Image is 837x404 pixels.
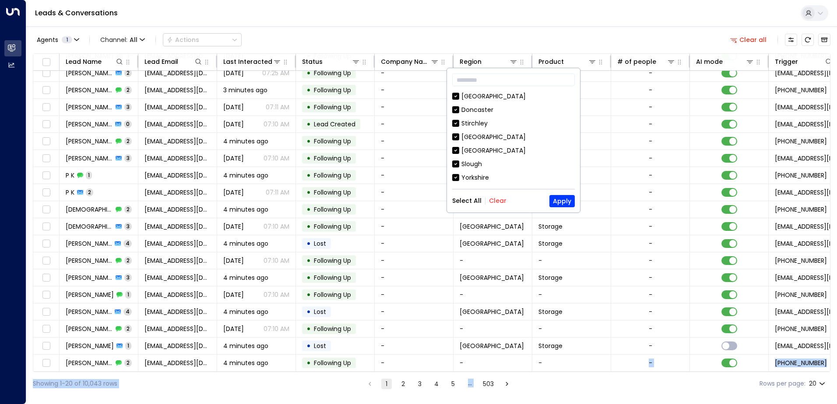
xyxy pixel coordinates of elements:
[461,132,526,142] div: [GEOGRAPHIC_DATA]
[375,235,454,252] td: -
[460,341,524,350] span: Birmingham
[649,103,652,111] div: -
[41,238,52,249] span: Toggle select row
[375,65,454,81] td: -
[66,56,124,67] div: Lead Name
[306,117,311,132] div: •
[124,325,132,332] span: 2
[460,273,524,282] span: Birmingham
[167,36,199,44] div: Actions
[381,56,439,67] div: Company Name
[649,359,652,367] div: -
[264,222,289,231] p: 07:10 AM
[264,290,289,299] p: 07:10 AM
[33,379,117,388] div: Showing 1-20 of 10,043 rows
[538,307,563,316] span: Storage
[775,137,827,146] span: +447903710274
[649,307,652,316] div: -
[66,290,114,299] span: Gareth Vickers
[124,154,132,162] span: 3
[262,69,289,77] p: 07:25 AM
[809,377,827,390] div: 20
[314,239,326,248] span: Lost
[144,273,211,282] span: essexman88@gmail.com
[124,120,132,128] span: 0
[306,321,311,336] div: •
[617,56,675,67] div: # of people
[461,105,493,115] div: Doncaster
[306,338,311,353] div: •
[306,253,311,268] div: •
[375,150,454,167] td: -
[125,291,131,298] span: 1
[775,256,827,265] span: +447395288634
[35,8,118,18] a: Leads & Conversations
[460,222,524,231] span: London
[314,103,351,111] span: Following Up
[264,324,289,333] p: 07:10 AM
[454,355,532,371] td: -
[124,359,132,366] span: 2
[775,56,798,67] div: Trigger
[375,218,454,235] td: -
[532,252,611,269] td: -
[144,154,211,163] span: jay40sutherland@gmail.com
[144,137,211,146] span: jay40sutherland@gmail.com
[223,324,244,333] span: Aug 26, 2025
[375,201,454,218] td: -
[460,239,524,248] span: London
[314,359,351,367] span: Following Up
[481,379,496,389] button: Go to page 503
[375,269,454,286] td: -
[306,66,311,80] div: •
[461,146,526,155] div: [GEOGRAPHIC_DATA]
[306,185,311,200] div: •
[223,188,244,197] span: Yesterday
[696,56,723,67] div: AI mode
[775,56,833,67] div: Trigger
[306,304,311,319] div: •
[452,92,575,101] div: [GEOGRAPHIC_DATA]
[302,56,323,67] div: Status
[223,222,244,231] span: Aug 28, 2025
[144,103,211,111] span: katrin.jacke@gmail.com
[306,270,311,285] div: •
[538,56,597,67] div: Product
[264,154,289,163] p: 07:10 AM
[223,154,244,163] span: Aug 28, 2025
[532,320,611,337] td: -
[125,342,131,349] span: 1
[649,86,652,94] div: -
[314,69,351,77] span: Following Up
[41,170,52,181] span: Toggle select row
[66,69,113,77] span: Beth Kent
[66,239,112,248] span: Jorge Ugalde
[66,103,113,111] span: Katrin Jacke
[375,320,454,337] td: -
[314,307,326,316] span: Lost
[144,56,203,67] div: Lead Email
[532,355,611,371] td: -
[454,286,532,303] td: -
[802,34,814,46] span: Refresh
[375,133,454,150] td: -
[66,120,113,129] span: Katrin Jacke
[66,205,113,214] span: Cristiane Pinheiro
[760,379,805,388] label: Rows per page:
[223,239,268,248] span: 4 minutes ago
[306,151,311,166] div: •
[375,252,454,269] td: -
[314,290,351,299] span: Following Up
[223,171,268,180] span: 4 minutes ago
[62,36,72,43] span: 1
[130,36,137,43] span: All
[264,256,289,265] p: 07:10 AM
[649,290,652,299] div: -
[375,303,454,320] td: -
[306,134,311,149] div: •
[41,341,52,352] span: Toggle select row
[266,103,289,111] p: 07:11 AM
[41,306,52,317] span: Toggle select row
[375,286,454,303] td: -
[696,56,754,67] div: AI mode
